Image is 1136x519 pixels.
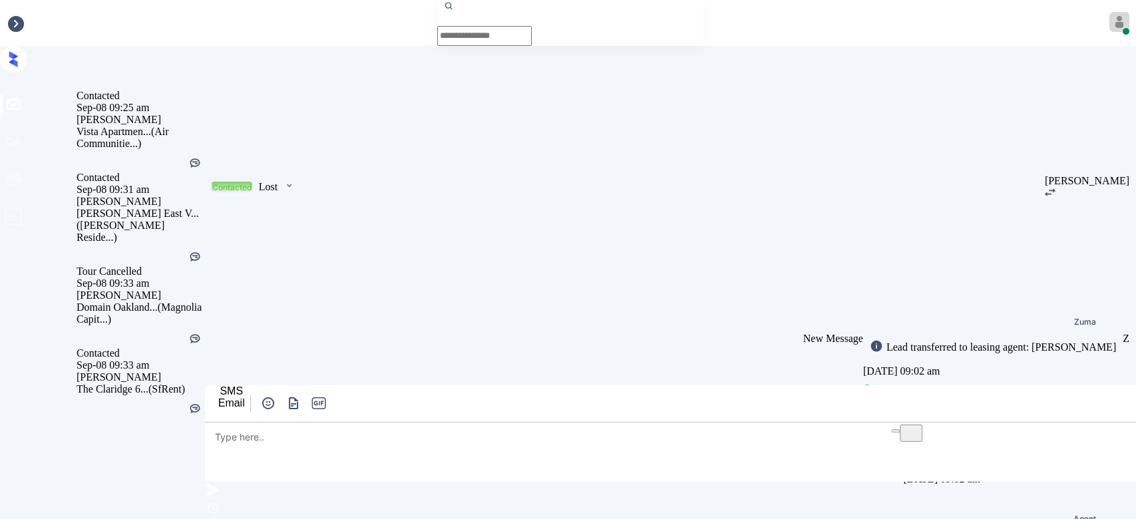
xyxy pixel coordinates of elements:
div: SMS [218,385,245,397]
div: Sep-08 09:33 am [77,277,205,289]
div: [PERSON_NAME] [77,289,205,301]
img: Kelsey was silent [188,402,202,415]
div: The Claridge 6... (SfRent) [77,383,205,395]
div: Kelsey was silent [188,332,202,347]
div: [PERSON_NAME] [77,114,205,126]
div: [PERSON_NAME] East V... ([PERSON_NAME] Reside...) [77,208,205,244]
div: Inbox [7,17,31,29]
img: icon-zuma [870,339,883,353]
div: Sep-08 09:33 am [77,359,205,371]
div: Contacted [77,347,205,359]
div: [PERSON_NAME] [77,371,205,383]
div: Tour Cancelled [77,265,205,277]
div: [PERSON_NAME] [1045,175,1129,187]
div: Kelsey was silent [188,402,202,417]
div: Kelsey was silent [188,250,202,265]
span: New Message [803,333,863,344]
div: Sep-08 09:31 am [77,184,205,196]
img: Kelsey was silent [188,332,202,345]
div: [DATE] 09:02 am [863,362,1123,381]
div: Lead transferred to leasing agent: [PERSON_NAME] [883,341,1116,353]
div: Contacted [77,90,205,102]
img: avatar [1109,12,1129,32]
span: profile [4,208,23,231]
img: Kelsey was silent [188,156,202,170]
img: icon-zuma [205,482,221,498]
div: Kelsey was silent [188,156,202,172]
img: icon-zuma [260,395,276,411]
img: icon-zuma [1045,188,1055,196]
div: Email [218,397,245,409]
div: Vista Apartmen... (Air Communitie...) [77,126,205,150]
div: Contacted [77,172,205,184]
div: Contacted [212,182,252,192]
img: Kelsey was silent [188,250,202,263]
img: icon-zuma [285,395,302,411]
div: Sep-08 09:25 am [77,102,205,114]
div: Domain Oakland... (Magnolia Capit...) [77,301,205,325]
div: [PERSON_NAME] [77,196,205,208]
div: Z [1123,333,1129,345]
div: Sync'd w knock [863,381,1123,399]
div: Zuma [1074,318,1096,326]
img: icon-zuma [205,500,221,516]
img: icon-zuma [284,180,294,192]
div: Lost [259,181,278,193]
